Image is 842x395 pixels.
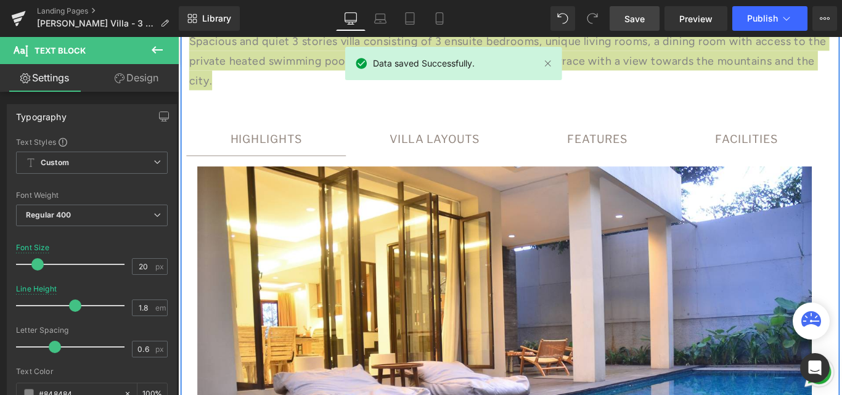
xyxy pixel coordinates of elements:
span: Preview [679,12,713,25]
div: VILLA LAYOUTS [238,104,339,126]
a: Landing Pages [37,6,179,16]
a: Desktop [336,6,366,31]
div: HIGHLIGHTS [59,104,139,126]
button: Publish [732,6,807,31]
div: Typography [16,105,67,122]
a: New Library [179,6,240,31]
span: Library [202,13,231,24]
button: More [812,6,837,31]
div: Open Intercom Messenger [800,353,830,383]
span: Save [624,12,645,25]
div: Text Color [16,367,168,376]
div: Text Styles [16,137,168,147]
div: Letter Spacing [16,326,168,335]
a: Laptop [366,6,395,31]
a: Preview [664,6,727,31]
button: Redo [580,6,605,31]
span: px [155,345,166,353]
span: [PERSON_NAME] Villa - 3 bedrooms Villa with a Private Heated Swimming Pool [37,18,155,28]
span: px [155,263,166,271]
div: FEATURES [437,104,505,126]
span: Data saved Successfully. [373,57,475,70]
div: Line Height [16,285,57,293]
button: Undo [550,6,575,31]
div: FACILITIES [603,104,674,126]
div: Font Size [16,243,50,252]
b: Custom [41,158,69,168]
b: Regular 400 [26,210,72,219]
a: Tablet [395,6,425,31]
a: Mobile [425,6,454,31]
span: Text Block [35,46,86,55]
a: Design [92,64,181,92]
span: Publish [747,14,778,23]
div: Font Weight [16,191,168,200]
span: em [155,304,166,312]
